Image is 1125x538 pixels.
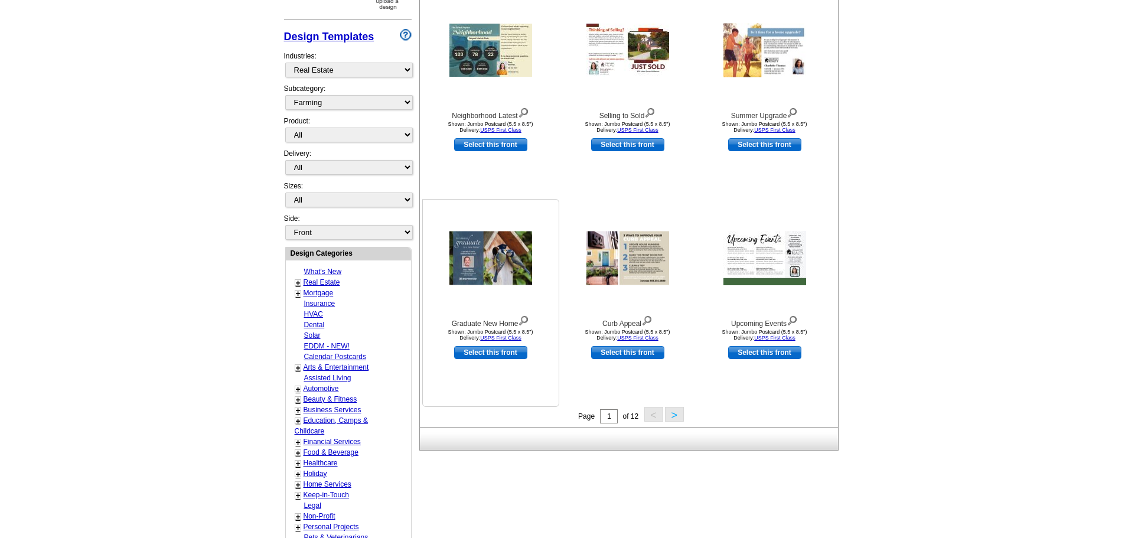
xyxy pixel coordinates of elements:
[304,469,327,478] a: Holiday
[723,24,806,77] img: Summer Upgrade
[296,448,301,458] a: +
[296,363,301,373] a: +
[454,346,527,359] a: use this design
[644,105,656,118] img: view design details
[723,231,806,285] img: Upcoming Events
[426,105,556,121] div: Neighborhood Latest
[304,448,358,457] a: Food & Beverage
[304,268,342,276] a: What's New
[296,395,301,405] a: +
[296,278,301,288] a: +
[700,329,830,341] div: Shown: Jumbo Postcard (5.5 x 8.5") Delivery:
[889,263,1125,538] iframe: LiveChat chat widget
[304,289,334,297] a: Mortgage
[304,459,338,467] a: Healthcare
[304,501,321,510] a: Legal
[284,116,412,148] div: Product:
[304,491,349,499] a: Keep-in-Touch
[454,138,527,151] a: use this design
[304,321,325,329] a: Dental
[754,127,795,133] a: USPS First Class
[641,313,653,326] img: view design details
[563,329,693,341] div: Shown: Jumbo Postcard (5.5 x 8.5") Delivery:
[296,523,301,532] a: +
[586,231,669,285] img: Curb Appeal
[304,299,335,308] a: Insurance
[284,181,412,213] div: Sizes:
[296,469,301,479] a: +
[286,247,411,259] div: Design Categories
[449,231,532,285] img: Graduate New Home
[644,407,663,422] button: <
[563,121,693,133] div: Shown: Jumbo Postcard (5.5 x 8.5") Delivery:
[591,138,664,151] a: use this design
[563,313,693,329] div: Curb Appeal
[304,480,351,488] a: Home Services
[296,438,301,447] a: +
[426,313,556,329] div: Graduate New Home
[518,313,529,326] img: view design details
[304,363,369,371] a: Arts & Entertainment
[304,353,366,361] a: Calendar Postcards
[754,335,795,341] a: USPS First Class
[304,395,357,403] a: Beauty & Fitness
[296,480,301,490] a: +
[586,24,669,77] img: Selling to Sold
[296,289,301,298] a: +
[304,438,361,446] a: Financial Services
[700,313,830,329] div: Upcoming Events
[480,127,521,133] a: USPS First Class
[578,412,595,420] span: Page
[426,329,556,341] div: Shown: Jumbo Postcard (5.5 x 8.5") Delivery:
[426,121,556,133] div: Shown: Jumbo Postcard (5.5 x 8.5") Delivery:
[449,24,532,77] img: Neighborhood Latest
[304,512,335,520] a: Non-Profit
[728,138,801,151] a: use this design
[304,310,323,318] a: HVAC
[284,213,412,241] div: Side:
[304,523,359,531] a: Personal Projects
[304,384,339,393] a: Automotive
[518,105,529,118] img: view design details
[296,512,301,521] a: +
[622,412,638,420] span: of 12
[617,127,658,133] a: USPS First Class
[304,342,350,350] a: EDDM - NEW!
[728,346,801,359] a: use this design
[304,278,340,286] a: Real Estate
[284,83,412,116] div: Subcategory:
[563,105,693,121] div: Selling to Sold
[400,29,412,41] img: design-wizard-help-icon.png
[284,45,412,83] div: Industries:
[296,491,301,500] a: +
[295,416,368,435] a: Education, Camps & Childcare
[700,121,830,133] div: Shown: Jumbo Postcard (5.5 x 8.5") Delivery:
[304,406,361,414] a: Business Services
[787,105,798,118] img: view design details
[304,374,351,382] a: Assisted Living
[304,331,321,340] a: Solar
[284,31,374,43] a: Design Templates
[700,105,830,121] div: Summer Upgrade
[296,384,301,394] a: +
[591,346,664,359] a: use this design
[617,335,658,341] a: USPS First Class
[480,335,521,341] a: USPS First Class
[665,407,684,422] button: >
[787,313,798,326] img: view design details
[296,459,301,468] a: +
[284,148,412,181] div: Delivery:
[296,416,301,426] a: +
[296,406,301,415] a: +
